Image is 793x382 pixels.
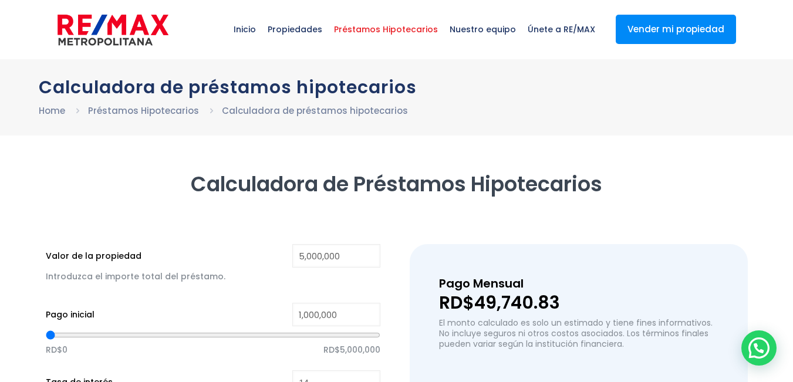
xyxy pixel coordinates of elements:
[46,307,95,322] label: Pago inicial
[439,317,718,349] p: El monto calculado es solo un estimado y tiene fines informativos. No incluye seguros ni otros co...
[439,273,718,294] h3: Pago Mensual
[88,104,199,117] a: Préstamos Hipotecarios
[522,12,601,47] span: Únete a RE/MAX
[46,341,68,359] span: RD$0
[46,249,141,263] label: Valor de la propiedad
[616,15,736,44] a: Vender mi propiedad
[262,12,328,47] span: Propiedades
[46,171,748,197] h2: Calculadora de Préstamos Hipotecarios
[292,244,380,268] input: RD$
[222,103,408,118] li: Calculadora de préstamos hipotecarios
[39,77,755,97] h1: Calculadora de préstamos hipotecarios
[439,294,718,312] p: RD$49,740.83
[39,104,65,117] a: Home
[444,12,522,47] span: Nuestro equipo
[58,12,168,48] img: remax-metropolitana-logo
[328,12,444,47] span: Préstamos Hipotecarios
[323,341,380,359] span: RD$5,000,000
[228,12,262,47] span: Inicio
[46,271,225,282] span: Introduzca el importe total del préstamo.
[292,303,380,326] input: RD$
